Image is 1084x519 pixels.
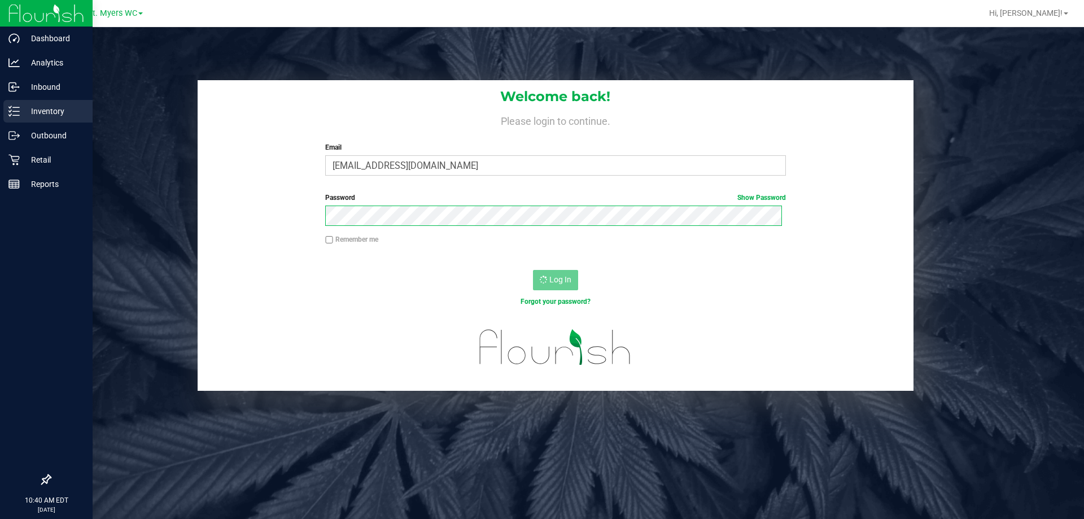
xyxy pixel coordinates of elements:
p: Retail [20,153,88,167]
span: Password [325,194,355,202]
p: Inbound [20,80,88,94]
a: Forgot your password? [521,298,591,306]
p: Dashboard [20,32,88,45]
h4: Please login to continue. [198,113,913,127]
inline-svg: Retail [8,154,20,165]
span: Log In [549,275,571,284]
img: flourish_logo.svg [466,319,645,376]
h1: Welcome back! [198,89,913,104]
inline-svg: Analytics [8,57,20,68]
inline-svg: Inventory [8,106,20,117]
inline-svg: Outbound [8,130,20,141]
p: Analytics [20,56,88,69]
label: Email [325,142,785,152]
button: Log In [533,270,578,290]
span: Hi, [PERSON_NAME]! [989,8,1063,18]
inline-svg: Inbound [8,81,20,93]
p: Reports [20,177,88,191]
p: [DATE] [5,505,88,514]
a: Show Password [737,194,786,202]
inline-svg: Dashboard [8,33,20,44]
inline-svg: Reports [8,178,20,190]
label: Remember me [325,234,378,245]
p: Inventory [20,104,88,118]
p: Outbound [20,129,88,142]
p: 10:40 AM EDT [5,495,88,505]
input: Remember me [325,236,333,244]
span: Ft. Myers WC [88,8,137,18]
